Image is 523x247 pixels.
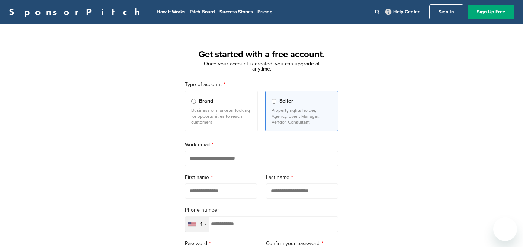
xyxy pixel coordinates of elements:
a: Pricing [257,9,273,15]
h1: Get started with a free account. [176,48,347,61]
a: SponsorPitch [9,7,145,17]
label: Last name [266,173,338,182]
a: Sign Up Free [468,5,514,19]
a: Pitch Board [190,9,215,15]
a: Help Center [384,7,421,16]
iframe: Button to launch messaging window [493,217,517,241]
p: Property rights holder, Agency, Event Manager, Vendor, Consultant [272,107,332,125]
div: +1 [198,222,202,227]
label: Phone number [185,206,338,214]
span: Seller [279,97,293,105]
label: Type of account [185,81,338,89]
a: Success Stories [219,9,253,15]
label: Work email [185,141,338,149]
a: How It Works [157,9,185,15]
p: Business or marketer looking for opportunities to reach customers [191,107,251,125]
input: Seller Property rights holder, Agency, Event Manager, Vendor, Consultant [272,99,276,104]
span: Once your account is created, you can upgrade at anytime. [204,61,320,72]
span: Brand [199,97,213,105]
a: Sign In [429,4,463,19]
label: First name [185,173,257,182]
input: Brand Business or marketer looking for opportunities to reach customers [191,99,196,104]
div: Selected country [185,217,209,232]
